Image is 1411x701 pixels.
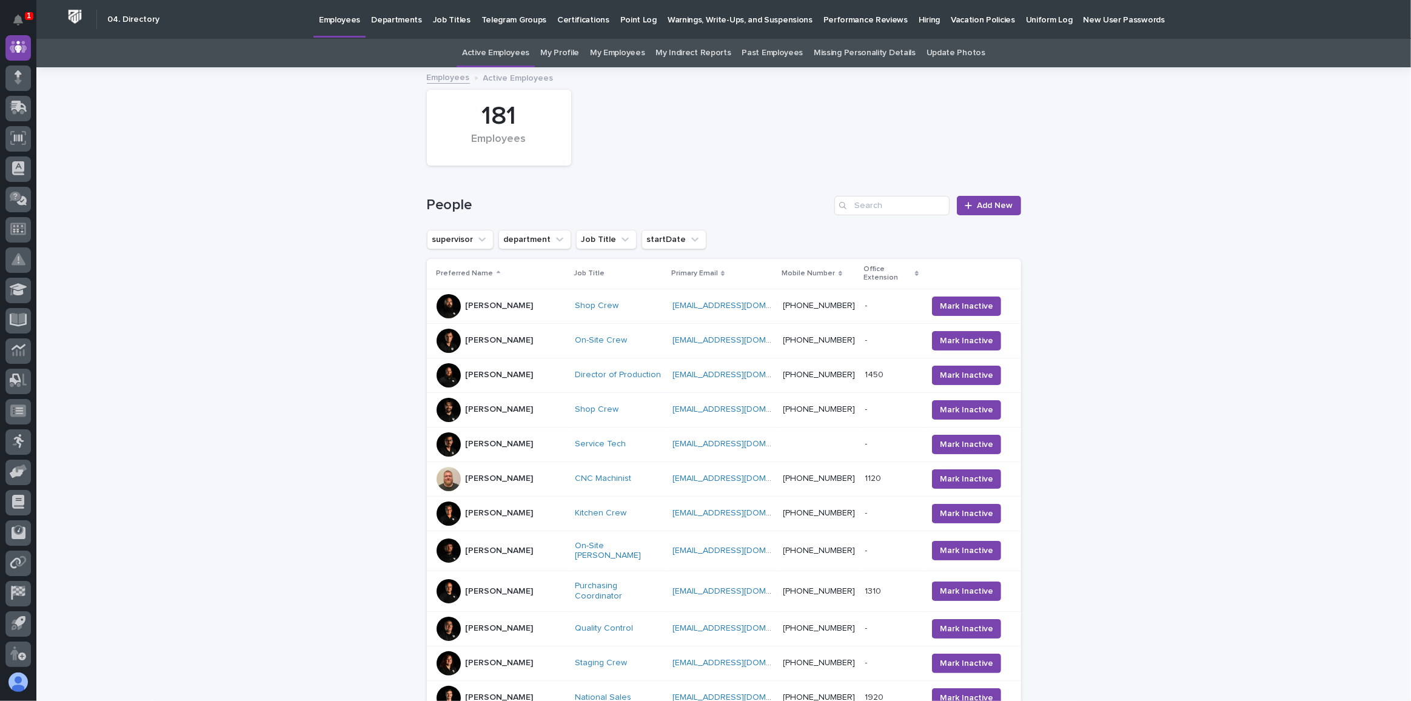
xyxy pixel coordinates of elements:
[427,358,1021,392] tr: [PERSON_NAME]Director of Production [EMAIL_ADDRESS][DOMAIN_NAME] [PHONE_NUMBER]14501450 Mark Inac...
[783,336,856,344] a: [PHONE_NUMBER]
[957,196,1021,215] a: Add New
[783,587,856,595] a: [PHONE_NUMBER]
[590,39,645,67] a: My Employees
[783,371,856,379] a: [PHONE_NUMBER]
[940,508,993,520] span: Mark Inactive
[5,669,31,695] button: users-avatar
[462,39,529,67] a: Active Employees
[865,584,884,597] p: 1310
[783,301,856,310] a: [PHONE_NUMBER]
[940,369,993,381] span: Mark Inactive
[466,404,534,415] p: [PERSON_NAME]
[783,509,856,517] a: [PHONE_NUMBER]
[932,435,1001,454] button: Mark Inactive
[783,659,856,667] a: [PHONE_NUMBER]
[575,541,663,562] a: On-Site [PERSON_NAME]
[940,545,993,557] span: Mark Inactive
[932,297,1001,316] button: Mark Inactive
[466,658,534,668] p: [PERSON_NAME]
[427,392,1021,427] tr: [PERSON_NAME]Shop Crew [EMAIL_ADDRESS][DOMAIN_NAME] [PHONE_NUMBER]-- Mark Inactive
[672,371,809,379] a: [EMAIL_ADDRESS][DOMAIN_NAME]
[576,230,637,249] button: Job Title
[466,623,534,634] p: [PERSON_NAME]
[107,15,159,25] h2: 04. Directory
[672,301,809,310] a: [EMAIL_ADDRESS][DOMAIN_NAME]
[574,267,605,280] p: Job Title
[672,509,809,517] a: [EMAIL_ADDRESS][DOMAIN_NAME]
[642,230,706,249] button: startDate
[575,581,663,602] a: Purchasing Coordinator
[672,474,809,483] a: [EMAIL_ADDRESS][DOMAIN_NAME]
[940,300,993,312] span: Mark Inactive
[932,541,1001,560] button: Mark Inactive
[932,504,1001,523] button: Mark Inactive
[672,336,809,344] a: [EMAIL_ADDRESS][DOMAIN_NAME]
[672,587,809,595] a: [EMAIL_ADDRESS][DOMAIN_NAME]
[977,201,1013,210] span: Add New
[814,39,916,67] a: Missing Personality Details
[5,7,31,33] button: Notifications
[27,12,31,20] p: 1
[865,506,870,518] p: -
[575,335,627,346] a: On-Site Crew
[64,5,86,28] img: Workspace Logo
[498,230,571,249] button: department
[427,646,1021,680] tr: [PERSON_NAME]Staging Crew [EMAIL_ADDRESS][DOMAIN_NAME] [PHONE_NUMBER]-- Mark Inactive
[575,439,626,449] a: Service Tech
[427,611,1021,646] tr: [PERSON_NAME]Quality Control [EMAIL_ADDRESS][DOMAIN_NAME] [PHONE_NUMBER]-- Mark Inactive
[865,437,870,449] p: -
[782,267,836,280] p: Mobile Number
[466,370,534,380] p: [PERSON_NAME]
[783,474,856,483] a: [PHONE_NUMBER]
[783,546,856,555] a: [PHONE_NUMBER]
[466,335,534,346] p: [PERSON_NAME]
[466,586,534,597] p: [PERSON_NAME]
[427,571,1021,612] tr: [PERSON_NAME]Purchasing Coordinator [EMAIL_ADDRESS][DOMAIN_NAME] [PHONE_NUMBER]13101310 Mark Inac...
[466,546,534,556] p: [PERSON_NAME]
[466,301,534,311] p: [PERSON_NAME]
[575,370,661,380] a: Director of Production
[15,15,31,34] div: Notifications1
[940,438,993,451] span: Mark Inactive
[932,366,1001,385] button: Mark Inactive
[672,546,809,555] a: [EMAIL_ADDRESS][DOMAIN_NAME]
[427,427,1021,461] tr: [PERSON_NAME]Service Tech [EMAIL_ADDRESS][DOMAIN_NAME] -- Mark Inactive
[932,582,1001,601] button: Mark Inactive
[783,405,856,414] a: [PHONE_NUMBER]
[466,439,534,449] p: [PERSON_NAME]
[427,531,1021,571] tr: [PERSON_NAME]On-Site [PERSON_NAME] [EMAIL_ADDRESS][DOMAIN_NAME] [PHONE_NUMBER]-- Mark Inactive
[575,658,627,668] a: Staging Crew
[672,440,809,448] a: [EMAIL_ADDRESS][DOMAIN_NAME]
[575,508,626,518] a: Kitchen Crew
[742,39,803,67] a: Past Employees
[932,400,1001,420] button: Mark Inactive
[655,39,731,67] a: My Indirect Reports
[932,469,1001,489] button: Mark Inactive
[427,196,830,214] h1: People
[483,70,554,84] p: Active Employees
[865,402,870,415] p: -
[447,101,551,132] div: 181
[940,335,993,347] span: Mark Inactive
[427,496,1021,531] tr: [PERSON_NAME]Kitchen Crew [EMAIL_ADDRESS][DOMAIN_NAME] [PHONE_NUMBER]-- Mark Inactive
[575,301,618,311] a: Shop Crew
[927,39,985,67] a: Update Photos
[671,267,718,280] p: Primary Email
[672,659,809,667] a: [EMAIL_ADDRESS][DOMAIN_NAME]
[932,331,1001,350] button: Mark Inactive
[834,196,950,215] input: Search
[437,267,494,280] p: Preferred Name
[575,404,618,415] a: Shop Crew
[940,473,993,485] span: Mark Inactive
[940,404,993,416] span: Mark Inactive
[466,474,534,484] p: [PERSON_NAME]
[932,619,1001,639] button: Mark Inactive
[672,405,809,414] a: [EMAIL_ADDRESS][DOMAIN_NAME]
[427,289,1021,323] tr: [PERSON_NAME]Shop Crew [EMAIL_ADDRESS][DOMAIN_NAME] [PHONE_NUMBER]-- Mark Inactive
[940,657,993,669] span: Mark Inactive
[865,543,870,556] p: -
[864,263,913,285] p: Office Extension
[672,624,809,632] a: [EMAIL_ADDRESS][DOMAIN_NAME]
[466,508,534,518] p: [PERSON_NAME]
